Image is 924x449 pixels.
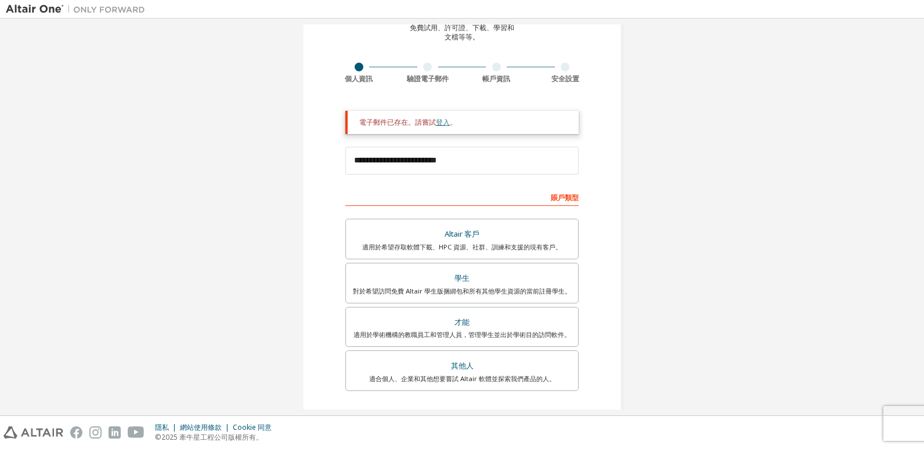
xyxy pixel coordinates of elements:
div: 才能 [353,314,571,331]
div: 其他人 [353,358,571,374]
div: Altair 客戶 [353,226,571,242]
div: 您的個人資料 [345,408,579,427]
img: instagram.svg [89,426,102,439]
font: 2025 牽牛星工程公司版權所有。 [161,432,263,442]
img: youtube.svg [128,426,145,439]
img: 牽牛星一號 [6,3,151,15]
div: 帳戶資訊 [462,74,531,84]
img: altair_logo.svg [3,426,63,439]
p: © [155,432,279,442]
div: 驗證電子郵件 [394,74,463,84]
div: Cookie 同意 [233,423,279,432]
img: linkedin.svg [109,426,121,439]
img: facebook.svg [70,426,82,439]
div: 對於希望訪問免費 Altair 學生版捆綁包和所有其他學生資源的當前註冊學生。 [353,287,571,296]
div: 個人資訊 [324,74,394,84]
div: 學生 [353,270,571,287]
div: 適合個人、企業和其他想要嘗試 Altair 軟體並探索我們產品的人。 [353,374,571,383]
div: 適用於希望存取軟體下載、HPC 資源、社群、訓練和支援的現有客戶。 [353,242,571,252]
a: 登入 [436,117,450,127]
div: 適用於學術機構的教職員工和管理人員，管理學生並出於學術目的訪問軟件。 [353,330,571,339]
div: 安全設置 [531,74,600,84]
div: 隱私 [155,423,180,432]
div: 網站使用條款 [180,423,233,432]
div: 賬戶類型 [345,187,579,206]
div: 免費試用、許可證、下載、學習和 文檔等等。 [410,23,514,42]
div: 電子郵件已存在。請嘗試 。 [359,118,569,127]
